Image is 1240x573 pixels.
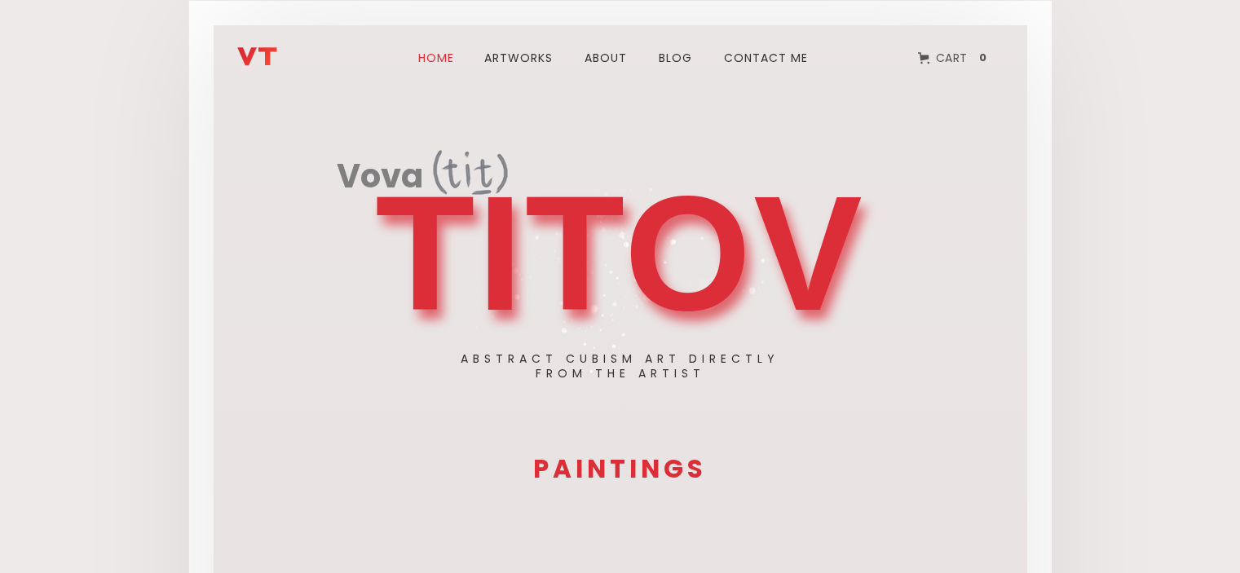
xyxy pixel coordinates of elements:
[974,51,991,65] div: 0
[410,29,462,87] a: Home
[237,33,335,66] a: home
[714,29,818,87] a: Contact me
[936,47,968,68] div: Cart
[649,29,702,87] a: blog
[906,40,1004,76] a: Open empty cart
[461,351,779,381] h2: Abstract Cubism ART directly from the artist
[474,29,563,87] a: ARTWORks
[337,160,423,196] h2: Vova
[433,150,508,195] img: Tit
[575,29,637,87] a: about
[375,180,864,327] h1: TITOV
[266,456,975,482] h3: PAINTINGS
[337,148,904,334] a: VovaTitTITOVAbstract Cubism ART directlyfrom the artist
[237,47,277,66] img: Vladimir Titov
